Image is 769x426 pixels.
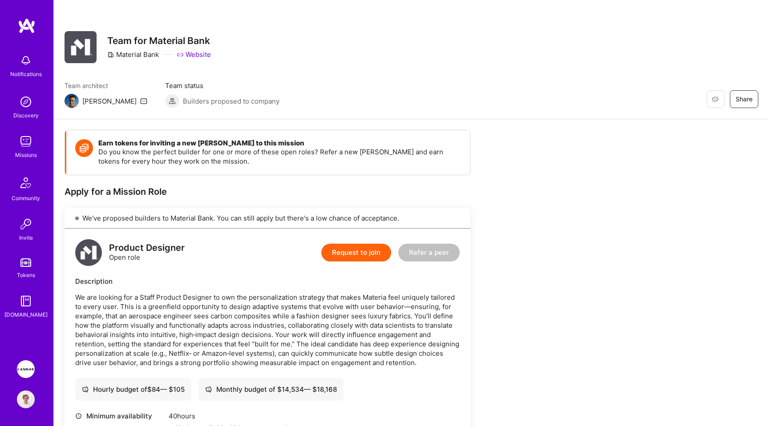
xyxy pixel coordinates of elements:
[75,239,102,266] img: logo
[98,139,461,147] h4: Earn tokens for inviting a new [PERSON_NAME] to this mission
[18,18,36,34] img: logo
[82,386,89,393] i: icon Cash
[82,96,137,106] div: [PERSON_NAME]
[65,186,470,197] div: Apply for a Mission Role
[730,90,758,108] button: Share
[17,270,35,280] div: Tokens
[20,258,31,267] img: tokens
[12,193,40,203] div: Community
[75,139,93,157] img: Token icon
[169,411,288,421] div: 40 hours
[205,385,337,394] div: Monthly budget of $ 14,534 — $ 18,168
[15,172,36,193] img: Community
[75,413,82,419] i: icon Clock
[17,93,35,111] img: discovery
[398,244,460,261] button: Refer a peer
[205,386,212,393] i: icon Cash
[17,292,35,310] img: guide book
[4,310,48,319] div: [DOMAIN_NAME]
[13,111,39,120] div: Discovery
[165,94,179,108] img: Builders proposed to company
[109,243,185,262] div: Open role
[19,233,33,242] div: Invite
[75,411,164,421] div: Minimum availability
[10,69,42,79] div: Notifications
[98,147,461,166] p: Do you know the perfect builder for one or more of these open roles? Refer a new [PERSON_NAME] an...
[15,150,37,160] div: Missions
[65,31,97,63] img: Company Logo
[177,50,211,59] a: Website
[82,385,185,394] div: Hourly budget of $ 84 — $ 105
[75,277,460,286] div: Description
[17,390,35,408] img: User Avatar
[183,96,279,106] span: Builders proposed to company
[17,215,35,233] img: Invite
[15,390,37,408] a: User Avatar
[17,133,35,150] img: teamwork
[712,96,719,103] i: icon EyeClosed
[140,97,147,104] i: icon Mail
[165,81,279,90] span: Team status
[109,243,185,253] div: Product Designer
[75,293,460,367] p: We are looking for a Staff Product Designer to own the personalization strategy that makes Materi...
[321,244,391,261] button: Request to join
[65,208,470,229] div: We've proposed builders to Material Bank. You can still apply but there's a low chance of accepta...
[17,52,35,69] img: bell
[65,94,79,108] img: Team Architect
[736,95,753,104] span: Share
[107,50,159,59] div: Material Bank
[107,35,211,46] h3: Team for Material Bank
[15,360,37,378] a: Langan: AI-Copilot for Environmental Site Assessment
[17,360,35,378] img: Langan: AI-Copilot for Environmental Site Assessment
[65,81,147,90] span: Team architect
[107,51,114,58] i: icon CompanyGray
